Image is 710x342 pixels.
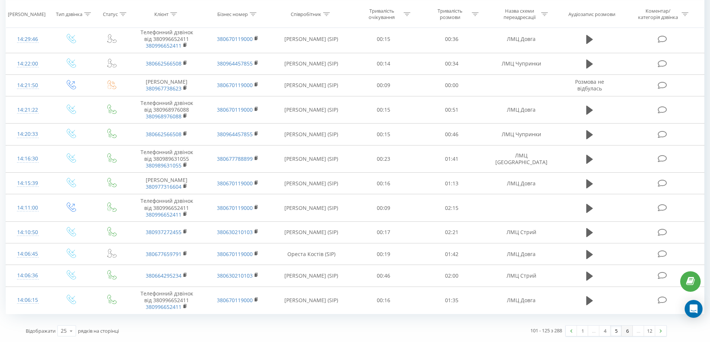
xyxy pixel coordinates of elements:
td: Телефонний дзвінок від 380996652411 [131,25,202,53]
a: 380989631055 [146,162,182,169]
td: 01:41 [418,145,486,173]
a: 380996652411 [146,211,182,218]
a: 380996652411 [146,303,182,310]
div: 14:20:33 [13,127,42,141]
td: ЛМЦ Довга [486,243,556,265]
a: 380996652411 [146,42,182,49]
a: 380662566508 [146,60,182,67]
a: 380670119000 [217,106,253,113]
td: ЛМЦ Стрий [486,265,556,287]
td: [PERSON_NAME] (SIP) [273,53,350,74]
a: 380630210103 [217,272,253,279]
td: [PERSON_NAME] (SIP) [273,74,350,96]
a: 1 [577,326,588,336]
a: 380664295234 [146,272,182,279]
a: 12 [644,326,655,336]
td: 01:35 [418,287,486,314]
div: Тривалість очікування [362,8,402,20]
a: 380670119000 [217,81,253,89]
div: 14:06:36 [13,268,42,283]
td: Телефонний дзвінок від 380996652411 [131,194,202,222]
td: Телефонний дзвінок від 380996652411 [131,287,202,314]
span: Відображати [26,327,56,334]
a: 380670119000 [217,204,253,211]
a: 380670119000 [217,35,253,42]
td: Телефонний дзвінок від 380989631055 [131,145,202,173]
td: 02:21 [418,221,486,243]
div: Коментар/категорія дзвінка [636,8,680,20]
td: 00:14 [350,53,418,74]
div: 14:16:30 [13,151,42,166]
div: Тип дзвінка [56,11,82,17]
td: 02:15 [418,194,486,222]
a: 380964457855 [217,131,253,138]
div: 25 [61,327,67,335]
td: 00:51 [418,96,486,124]
a: 380670119000 [217,297,253,304]
td: ЛМЦ [GEOGRAPHIC_DATA] [486,145,556,173]
td: [PERSON_NAME] (SIP) [273,173,350,194]
a: 380967738623 [146,85,182,92]
div: 14:29:46 [13,32,42,47]
td: 00:23 [350,145,418,173]
td: 00:15 [350,96,418,124]
td: 00:34 [418,53,486,74]
div: Співробітник [291,11,321,17]
td: ЛМЦ Довга [486,287,556,314]
div: Назва схеми переадресації [499,8,539,20]
td: 02:00 [418,265,486,287]
a: 5 [610,326,622,336]
td: [PERSON_NAME] (SIP) [273,145,350,173]
td: 00:16 [350,173,418,194]
td: [PERSON_NAME] (SIP) [273,124,350,145]
div: Клієнт [154,11,168,17]
div: 101 - 125 з 288 [530,327,562,334]
td: ЛМЦ Стрий [486,221,556,243]
div: 14:06:45 [13,247,42,261]
a: 380968976088 [146,113,182,120]
td: 00:46 [418,124,486,145]
div: 14:22:00 [13,57,42,71]
a: 380670119000 [217,250,253,258]
td: 00:09 [350,194,418,222]
td: 00:17 [350,221,418,243]
a: 380964457855 [217,60,253,67]
a: 6 [622,326,633,336]
td: 00:15 [350,124,418,145]
td: 01:42 [418,243,486,265]
a: 380630210103 [217,228,253,236]
td: Ореста Костів (SIP) [273,243,350,265]
div: Статус [103,11,118,17]
a: 380677788899 [217,155,253,162]
td: [PERSON_NAME] (SIP) [273,287,350,314]
a: 4 [599,326,610,336]
div: Тривалість розмови [430,8,470,20]
td: [PERSON_NAME] (SIP) [273,194,350,222]
div: 14:11:00 [13,201,42,215]
td: [PERSON_NAME] (SIP) [273,265,350,287]
div: 14:10:50 [13,225,42,240]
div: 14:21:22 [13,103,42,117]
td: [PERSON_NAME] (SIP) [273,25,350,53]
td: 00:09 [350,74,418,96]
td: 01:13 [418,173,486,194]
td: 00:46 [350,265,418,287]
span: рядків на сторінці [78,327,119,334]
div: Бізнес номер [217,11,248,17]
div: … [633,326,644,336]
td: 00:15 [350,25,418,53]
td: [PERSON_NAME] [131,173,202,194]
td: [PERSON_NAME] (SIP) [273,96,350,124]
div: 14:06:15 [13,293,42,307]
div: 14:15:39 [13,176,42,191]
div: [PERSON_NAME] [8,11,45,17]
a: 380662566508 [146,131,182,138]
td: 00:19 [350,243,418,265]
td: [PERSON_NAME] [131,74,202,96]
td: 00:16 [350,287,418,314]
td: ЛМЦ Довга [486,96,556,124]
td: 00:36 [418,25,486,53]
div: 14:21:50 [13,78,42,93]
td: Телефонний дзвінок від 380968976088 [131,96,202,124]
div: … [588,326,599,336]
